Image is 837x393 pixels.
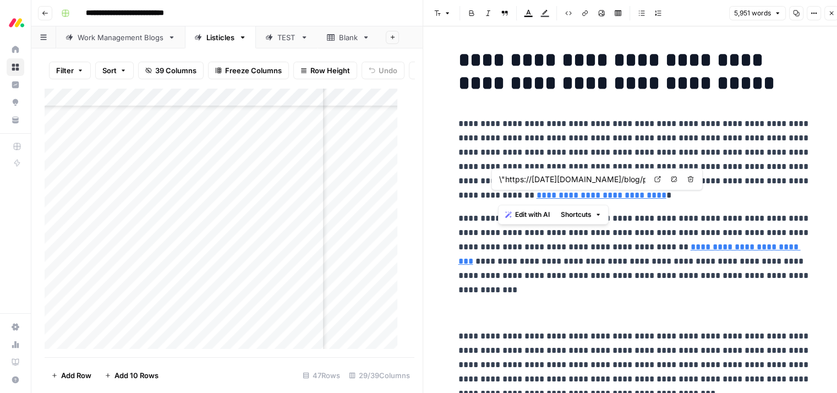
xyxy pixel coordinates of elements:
a: Settings [7,318,24,336]
button: Sort [95,62,134,79]
a: Home [7,41,24,58]
span: 5,951 words [734,8,771,18]
button: Add 10 Rows [98,367,165,384]
a: Insights [7,76,24,94]
span: Filter [56,65,74,76]
span: Row Height [310,65,350,76]
a: Opportunities [7,94,24,111]
div: 29/39 Columns [344,367,414,384]
div: Blank [339,32,358,43]
button: Row Height [293,62,357,79]
a: Your Data [7,111,24,129]
span: 39 Columns [155,65,196,76]
button: Help + Support [7,371,24,389]
div: 47 Rows [298,367,344,384]
div: Work Management Blogs [78,32,163,43]
button: Edit with AI [501,208,554,222]
span: Freeze Columns [225,65,282,76]
button: 39 Columns [138,62,204,79]
div: Listicles [206,32,234,43]
span: Shortcuts [561,210,592,220]
a: Blank [318,26,379,48]
button: Filter [49,62,91,79]
a: TEST [256,26,318,48]
img: Monday.com Logo [7,13,26,32]
div: TEST [277,32,296,43]
button: Shortcuts [556,208,606,222]
span: Sort [102,65,117,76]
span: Add 10 Rows [114,370,158,381]
button: Freeze Columns [208,62,289,79]
span: Add Row [61,370,91,381]
span: Undo [379,65,397,76]
button: Undo [362,62,404,79]
button: Workspace: Monday.com [7,9,24,36]
a: Usage [7,336,24,353]
a: Listicles [185,26,256,48]
button: Add Row [45,367,98,384]
button: 5,951 words [729,6,786,20]
a: Browse [7,58,24,76]
a: Work Management Blogs [56,26,185,48]
a: Learning Hub [7,353,24,371]
span: Edit with AI [515,210,550,220]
